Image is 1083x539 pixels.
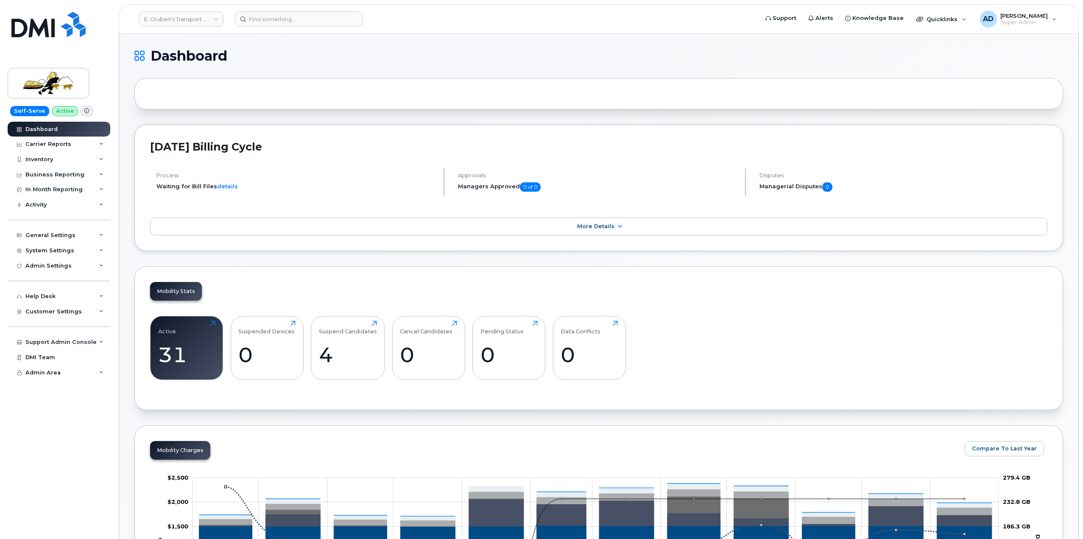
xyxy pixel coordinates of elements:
[238,342,296,367] div: 0
[480,321,538,375] a: Pending Status0
[759,172,1047,179] h4: Disputes
[151,50,227,62] span: Dashboard
[158,321,215,375] a: Active31
[167,474,188,481] tspan: $2,500
[167,523,188,530] tspan: $1,500
[319,321,377,375] a: Suspend Candidates4
[158,342,215,367] div: 31
[156,182,436,190] li: Waiting for Bill Files
[158,321,176,335] div: Active
[561,321,618,375] a: Data Conflicts0
[167,498,188,505] tspan: $2,000
[319,342,377,367] div: 4
[400,321,452,335] div: Cancel Candidates
[480,342,538,367] div: 0
[199,499,992,526] g: Roaming
[156,172,436,179] h4: Process
[150,140,1047,153] h2: [DATE] Billing Cycle
[458,182,738,192] h5: Managers Approved
[458,172,738,179] h4: Approvals
[822,182,832,192] span: 0
[972,444,1037,452] span: Compare To Last Year
[167,498,188,505] g: $0
[965,441,1044,456] button: Compare To Last Year
[1003,523,1030,530] tspan: 186.3 GB
[217,183,238,190] a: details
[319,321,377,335] div: Suspend Candidates
[520,182,541,192] span: 0 of 0
[238,321,295,335] div: Suspended Devices
[577,223,614,229] span: More Details
[1003,474,1030,481] tspan: 279.4 GB
[400,321,457,375] a: Cancel Candidates0
[480,321,524,335] div: Pending Status
[167,523,188,530] g: $0
[400,342,457,367] div: 0
[167,474,188,481] g: $0
[238,321,296,375] a: Suspended Devices0
[1003,498,1030,505] tspan: 232.8 GB
[561,321,600,335] div: Data Conflicts
[561,342,618,367] div: 0
[759,182,1047,192] h5: Managerial Disputes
